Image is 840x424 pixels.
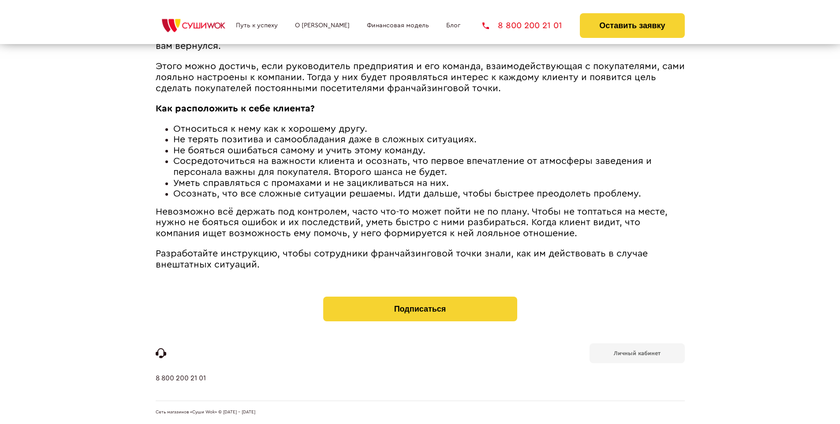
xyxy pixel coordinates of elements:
a: 8 800 200 21 01 [156,374,206,401]
span: Уметь справляться с промахами и не зацикливаться на них. [173,179,449,188]
span: Сеть магазинов «Суши Wok» © [DATE] - [DATE] [156,410,255,415]
span: Не терять позитива и самообладания даже в сложных ситуациях. [173,135,477,144]
span: Не бояться ошибаться самому и учить этому команду. [173,146,426,155]
a: Личный кабинет [590,343,685,363]
b: Личный кабинет [614,350,661,356]
span: Осознать, что все сложные ситуации решаемы. Идти дальше, чтобы быстрее преодолеть проблему. [173,189,641,198]
button: Подписаться [323,297,517,321]
button: Оставить заявку [580,13,684,38]
span: Сосредоточиться на важности клиента и осознать, что первое впечатление от атмосферы заведения и п... [173,156,652,177]
a: Путь к успеху [236,22,278,29]
a: 8 800 200 21 01 [482,21,562,30]
span: Разработайте инструкцию, чтобы сотрудники франчайзинговой точки знали, как им действовать в случа... [156,249,648,269]
strong: Как расположить к себе клиента? [156,104,315,113]
span: Относиться к нему как к хорошему другу. [173,124,367,134]
a: Блог [446,22,460,29]
a: О [PERSON_NAME] [295,22,350,29]
span: 8 800 200 21 01 [498,21,562,30]
a: Финансовая модель [367,22,429,29]
span: Невозможно всё держать под контролем, часто что-то может пойти не по плану. Чтобы не топтаться на... [156,207,668,238]
span: Этого можно достичь, если руководитель предприятия и его команда, взаимодействующая с покупателям... [156,62,685,93]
